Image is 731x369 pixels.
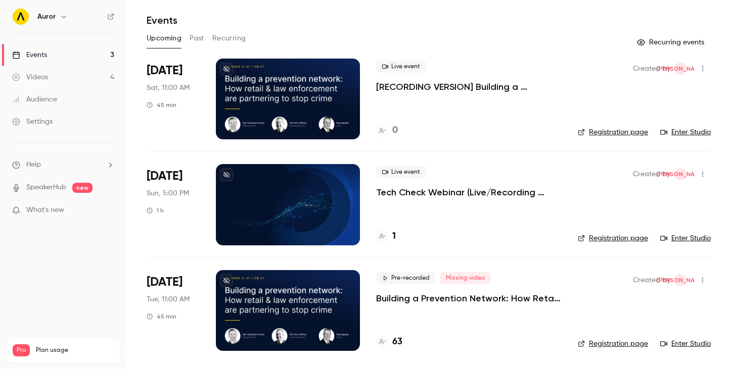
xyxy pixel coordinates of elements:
[147,270,200,351] div: Oct 21 Tue, 1:00 PM (America/New York)
[36,346,114,354] span: Plan usage
[147,14,177,26] h1: Events
[12,117,53,127] div: Settings
[26,205,64,216] span: What's new
[147,274,182,290] span: [DATE]
[674,63,687,75] span: Jamie Orsbourn
[147,59,200,139] div: Oct 19 Sun, 6:00 AM (Pacific/Auckland)
[660,233,711,243] a: Enter Studio
[147,63,182,79] span: [DATE]
[578,233,648,243] a: Registration page
[657,168,705,180] span: [PERSON_NAME]
[660,339,711,349] a: Enter Studio
[376,272,436,284] span: Pre-recorded
[12,160,114,170] li: help-dropdown-opener
[578,339,648,349] a: Registration page
[12,72,48,82] div: Videos
[674,274,687,286] span: Jamie Orsbourn
[392,124,398,137] h4: 0
[392,335,402,349] h4: 63
[632,34,711,50] button: Recurring events
[376,61,426,73] span: Live event
[376,186,562,198] a: Tech Check Webinar (Live/Recording Version)
[376,335,402,349] a: 63
[376,166,426,178] span: Live event
[26,160,41,170] span: Help
[633,168,670,180] span: Created by
[147,164,200,245] div: Oct 20 Mon, 12:00 PM (Pacific/Auckland)
[13,344,30,356] span: Pro
[440,272,491,284] span: Missing video
[147,168,182,184] span: [DATE]
[657,63,705,75] span: [PERSON_NAME]
[12,94,57,104] div: Audience
[147,30,181,46] button: Upcoming
[147,101,176,109] div: 45 min
[674,168,687,180] span: Jamie Orsbourn
[147,83,190,93] span: Sat, 11:00 AM
[376,81,562,93] a: [RECORDING VERSION] Building a Prevention Network: How Retail and Law Enforcement Are Partnering ...
[72,183,93,193] span: new
[37,12,56,22] h6: Auror
[633,63,670,75] span: Created by
[392,230,396,243] h4: 1
[147,188,189,198] span: Sun, 5:00 PM
[376,230,396,243] a: 1
[657,274,705,286] span: [PERSON_NAME]
[147,294,190,304] span: Tue, 11:00 AM
[376,292,562,304] a: Building a Prevention Network: How Retail and Law Enforcement Are Partnering to Stop Crime
[147,312,176,321] div: 45 min
[12,50,47,60] div: Events
[102,206,114,215] iframe: Noticeable Trigger
[660,127,711,137] a: Enter Studio
[376,124,398,137] a: 0
[212,30,246,46] button: Recurring
[13,9,29,25] img: Auror
[147,206,164,215] div: 1 h
[190,30,204,46] button: Past
[578,127,648,137] a: Registration page
[633,274,670,286] span: Created by
[26,182,66,193] a: SpeakerHub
